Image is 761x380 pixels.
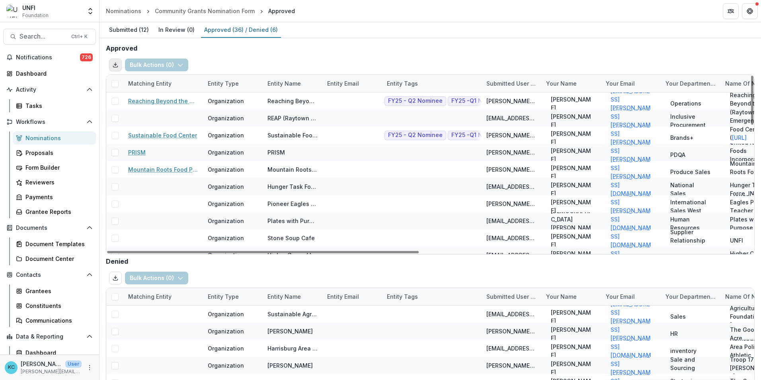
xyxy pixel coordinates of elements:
[25,149,90,157] div: Proposals
[551,325,591,342] p: [PERSON_NAME]
[208,97,244,105] div: Organization
[551,181,591,198] p: [PERSON_NAME]
[482,292,541,301] div: Submitted User Email
[486,165,537,174] div: [PERSON_NAME][EMAIL_ADDRESS][PERSON_NAME][DOMAIN_NAME]
[106,45,137,52] h2: Approved
[123,75,203,92] div: Matching Entity
[661,79,720,88] div: Your department at [GEOGRAPHIC_DATA]
[3,330,96,343] button: Open Data & Reporting
[541,75,601,92] div: Your name
[201,22,281,38] a: Approved (36) / Denied (6)
[268,7,295,15] div: Approved
[22,4,49,12] div: UNFI
[551,308,591,325] p: [PERSON_NAME]
[13,161,96,174] a: Form Builder
[203,292,244,301] div: Entity Type
[263,75,322,92] div: Entity Name
[201,24,281,35] div: Approved ( 36 ) / Denied ( 6 )
[486,182,537,191] div: [EMAIL_ADDRESS][DOMAIN_NAME]
[742,3,758,19] button: Get Help
[203,288,263,305] div: Entity Type
[3,67,96,80] a: Dashboard
[267,217,318,225] div: Plates with Purpose
[267,361,313,370] div: [PERSON_NAME]
[128,148,146,157] a: PRISM
[25,316,90,325] div: Communications
[123,79,176,88] div: Matching Entity
[208,361,244,370] div: Organization
[152,5,258,17] a: Community Grants Nomination Form
[267,344,318,353] div: Harrisburg Area Police athletic league
[16,333,83,340] span: Data & Reporting
[13,190,96,204] a: Payments
[25,134,90,142] div: Nominations
[25,349,90,357] div: Dashboard
[601,288,661,305] div: Your email
[25,240,90,248] div: Document Templates
[551,207,591,240] p: [DEMOGRAPHIC_DATA][PERSON_NAME]
[3,51,96,64] button: Notifications726
[482,75,541,92] div: Submitted User Email
[541,292,581,301] div: Your name
[486,251,537,259] div: [EMAIL_ADDRESS][DOMAIN_NAME]
[103,5,144,17] a: Nominations
[103,5,298,17] nav: breadcrumb
[486,131,537,139] div: [PERSON_NAME][EMAIL_ADDRESS][DOMAIN_NAME]
[106,258,128,265] h2: Denied
[70,32,89,41] div: Ctrl + K
[551,249,591,266] p: [PERSON_NAME]
[13,252,96,265] a: Document Center
[486,344,537,353] div: [EMAIL_ADDRESS][DOMAIN_NAME]
[13,237,96,251] a: Document Templates
[109,272,122,284] button: Export table data
[3,268,96,281] button: Open Contacts
[106,24,152,35] div: Submitted ( 12 )
[3,221,96,234] button: Open Documents
[13,284,96,298] a: Grantees
[486,97,537,105] div: [PERSON_NAME][EMAIL_ADDRESS][PERSON_NAME][DOMAIN_NAME]
[13,346,96,359] a: Dashboard
[80,53,93,61] span: 726
[155,7,255,15] div: Community Grants Nomination Form
[670,347,697,355] p: inventory
[109,59,122,71] button: Export table data
[551,95,591,112] p: [PERSON_NAME]
[21,360,62,368] p: [PERSON_NAME]
[203,75,263,92] div: Entity Type
[6,5,19,18] img: UNFI
[723,3,739,19] button: Partners
[13,146,96,159] a: Proposals
[16,225,83,231] span: Documents
[670,228,711,253] p: Supplier Relationship Management
[670,253,693,262] p: Finance
[486,148,537,157] div: [PERSON_NAME][EMAIL_ADDRESS][PERSON_NAME][DOMAIN_NAME]
[322,75,382,92] div: Entity Email
[670,99,701,108] p: Operations
[382,292,423,301] div: Entity Tags
[388,98,443,104] span: FY25 - Q2 Nominee
[20,33,66,40] span: Search...
[263,288,322,305] div: Entity Name
[16,272,83,278] span: Contacts
[106,22,152,38] a: Submitted (12)
[208,200,244,208] div: Organization
[25,255,90,263] div: Document Center
[551,343,591,359] p: [PERSON_NAME]
[382,288,482,305] div: Entity Tags
[263,79,306,88] div: Entity Name
[551,232,591,249] p: [PERSON_NAME]
[16,119,83,125] span: Workflows
[8,365,15,370] div: Kristine Creveling
[670,312,686,321] p: Sales
[670,215,711,232] p: Human Resources
[670,181,711,198] p: National Sales
[267,234,315,242] div: Stone Soup Cafe
[486,327,537,335] div: [PERSON_NAME][EMAIL_ADDRESS][PERSON_NAME][DOMAIN_NAME]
